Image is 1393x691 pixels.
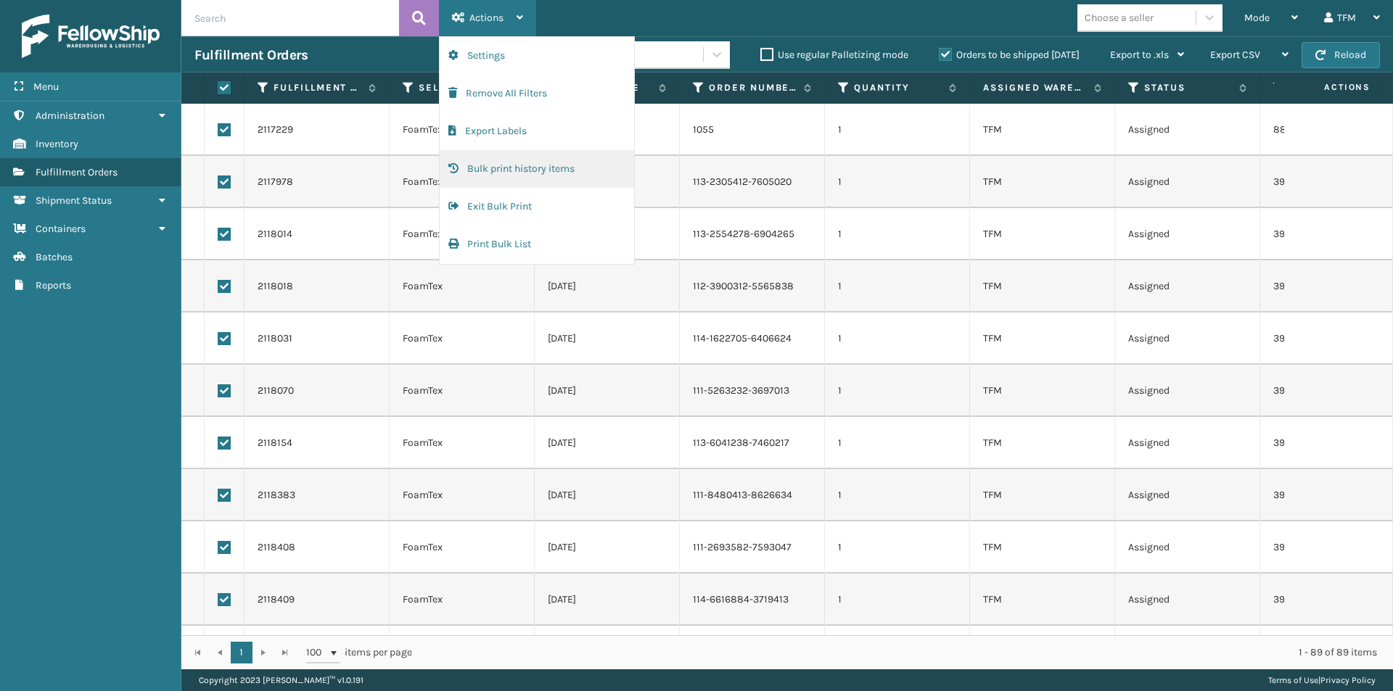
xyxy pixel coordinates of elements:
span: Batches [36,251,73,263]
td: 111-2693582-7593047 [680,521,825,574]
img: logo [22,15,160,58]
td: 1 [825,156,970,208]
span: Fulfillment Orders [36,166,118,178]
a: 393919194597 [1273,436,1338,449]
td: FoamTex [390,626,535,678]
td: 113-2554278-6904265 [680,208,825,260]
td: TFM [970,417,1115,469]
td: TFM [970,574,1115,626]
button: Remove All Filters [440,75,634,112]
span: Export to .xls [1110,49,1169,61]
td: FoamTex [390,521,535,574]
td: 111-8480413-8626634 [680,469,825,521]
span: Export CSV [1210,49,1260,61]
td: FoamTex [390,156,535,208]
a: 393918702611 [1273,384,1336,397]
td: Assigned [1115,574,1260,626]
label: Orders to be shipped [DATE] [939,49,1080,61]
td: 1055 [680,104,825,156]
div: | [1268,669,1376,691]
td: 113-6041238-7460217 [680,417,825,469]
td: 1 [825,260,970,313]
a: 2118383 [258,488,295,502]
td: Assigned [1115,626,1260,678]
a: 1 [231,642,252,663]
label: Assigned Warehouse [983,81,1087,94]
a: 393920163000 [1273,541,1341,553]
button: Reload [1302,42,1380,68]
td: Assigned [1115,156,1260,208]
a: 2118031 [258,331,292,346]
a: 2118018 [258,279,293,294]
div: 1 - 89 of 89 items [432,645,1377,660]
td: Assigned [1115,208,1260,260]
td: 1 [825,417,970,469]
td: TFM [970,156,1115,208]
button: Settings [440,37,634,75]
td: 113-2305412-7605020 [680,156,825,208]
td: FoamTex [390,260,535,313]
td: Assigned [1115,469,1260,521]
button: Exit Bulk Print [440,188,634,225]
td: 1 [825,104,970,156]
a: 2118408 [258,540,295,555]
td: 114-1622705-6406624 [680,313,825,365]
label: Use regular Palletizing mode [760,49,908,61]
td: 1 [825,626,970,678]
td: FoamTex [390,574,535,626]
td: FoamTex [390,104,535,156]
button: Print Bulk List [440,225,634,263]
div: Choose a seller [1085,10,1154,25]
a: 2117978 [258,175,293,189]
td: 1 [825,521,970,574]
td: 1 [825,469,970,521]
td: TFM [970,365,1115,417]
td: Assigned [1115,104,1260,156]
td: TFM [970,104,1115,156]
td: [DATE] [535,626,680,678]
td: [DATE] [535,313,680,365]
span: Menu [33,80,59,93]
a: 2118070 [258,384,294,398]
a: 393920096237 [1273,489,1342,501]
td: TFM [970,313,1115,365]
td: 1 [825,313,970,365]
a: 884912954111 [1273,123,1336,136]
span: Containers [36,223,86,235]
a: 393920164944 [1273,593,1341,605]
td: FoamTex [390,208,535,260]
h3: Fulfillment Orders [194,46,308,64]
span: Actions [469,12,504,24]
span: Mode [1244,12,1270,24]
label: Fulfillment Order Id [274,81,361,94]
td: FoamTex [390,365,535,417]
td: 1 [825,208,970,260]
a: 2118409 [258,592,295,607]
a: 393918494430 [1273,228,1341,240]
td: TFM [970,469,1115,521]
td: TFM [970,208,1115,260]
td: TFM [970,626,1115,678]
td: FoamTex [390,313,535,365]
td: [DATE] [535,574,680,626]
a: Privacy Policy [1320,675,1376,685]
td: TFM [970,260,1115,313]
span: Reports [36,279,71,291]
label: Order Number [709,81,797,94]
span: Actions [1278,75,1379,99]
a: Terms of Use [1268,675,1318,685]
td: Assigned [1115,313,1260,365]
td: 1 [825,365,970,417]
td: [DATE] [535,365,680,417]
td: 114-6616884-3719413 [680,626,825,678]
a: 2117229 [258,123,293,137]
span: Shipment Status [36,194,112,207]
label: Status [1144,81,1232,94]
td: 112-3900312-5565838 [680,260,825,313]
button: Bulk print history items [440,150,634,188]
a: 2118154 [258,436,292,450]
td: 114-6616884-3719413 [680,574,825,626]
span: 100 [306,645,328,660]
td: FoamTex [390,417,535,469]
td: Assigned [1115,417,1260,469]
